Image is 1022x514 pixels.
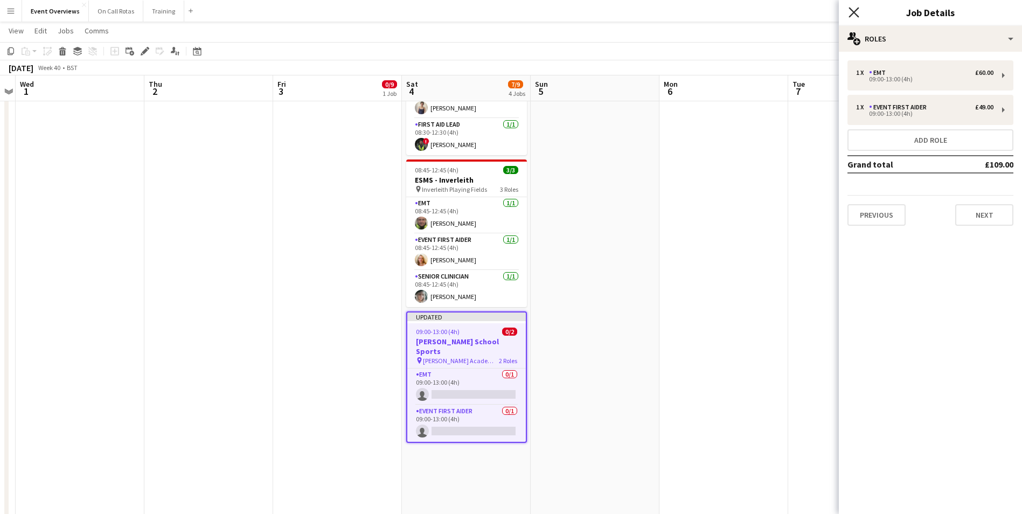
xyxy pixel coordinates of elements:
[856,103,869,111] div: 1 x
[407,369,526,405] app-card-role: EMT0/109:00-13:00 (4h)
[9,26,24,36] span: View
[85,26,109,36] span: Comms
[869,103,931,111] div: Event First Aider
[20,79,34,89] span: Wed
[847,156,949,173] td: Grand total
[30,24,51,38] a: Edit
[9,62,33,73] div: [DATE]
[34,26,47,36] span: Edit
[535,79,548,89] span: Sun
[975,69,993,77] div: £60.00
[276,85,286,98] span: 3
[406,234,527,270] app-card-role: Event First Aider1/108:45-12:45 (4h)[PERSON_NAME]
[955,204,1013,226] button: Next
[499,357,517,365] span: 2 Roles
[949,156,1013,173] td: £109.00
[792,79,805,89] span: Tue
[67,64,78,72] div: BST
[503,166,518,174] span: 3/3
[406,79,418,89] span: Sat
[416,328,460,336] span: 09:00-13:00 (4h)
[415,166,458,174] span: 08:45-12:45 (4h)
[407,337,526,356] h3: [PERSON_NAME] School Sports
[856,69,869,77] div: 1 x
[147,85,162,98] span: 2
[856,111,993,116] div: 09:00-13:00 (4h)
[406,197,527,234] app-card-role: EMT1/108:45-12:45 (4h)[PERSON_NAME]
[53,24,78,38] a: Jobs
[856,77,993,82] div: 09:00-13:00 (4h)
[509,89,525,98] div: 4 Jobs
[423,138,429,144] span: !
[791,85,805,98] span: 7
[422,185,487,193] span: Inverleith Playing Fields
[664,79,678,89] span: Mon
[406,311,527,443] app-job-card: Updated09:00-13:00 (4h)0/2[PERSON_NAME] School Sports [PERSON_NAME] Academy Playing Fields2 Roles...
[149,79,162,89] span: Thu
[4,24,28,38] a: View
[405,85,418,98] span: 4
[502,328,517,336] span: 0/2
[382,80,397,88] span: 0/9
[847,129,1013,151] button: Add role
[383,89,397,98] div: 1 Job
[18,85,34,98] span: 1
[143,1,184,22] button: Training
[533,85,548,98] span: 5
[58,26,74,36] span: Jobs
[839,5,1022,19] h3: Job Details
[662,85,678,98] span: 6
[975,103,993,111] div: £49.00
[36,64,62,72] span: Week 40
[500,185,518,193] span: 3 Roles
[406,119,527,155] app-card-role: First Aid Lead1/108:30-12:30 (4h)![PERSON_NAME]
[407,312,526,321] div: Updated
[847,204,906,226] button: Previous
[839,26,1022,52] div: Roles
[406,159,527,307] app-job-card: 08:45-12:45 (4h)3/3ESMS - Inverleith Inverleith Playing Fields3 RolesEMT1/108:45-12:45 (4h)[PERSO...
[406,270,527,307] app-card-role: Senior Clinician1/108:45-12:45 (4h)[PERSON_NAME]
[277,79,286,89] span: Fri
[22,1,89,22] button: Event Overviews
[407,405,526,442] app-card-role: Event First Aider0/109:00-13:00 (4h)
[89,1,143,22] button: On Call Rotas
[423,357,499,365] span: [PERSON_NAME] Academy Playing Fields
[406,175,527,185] h3: ESMS - Inverleith
[869,69,890,77] div: EMT
[80,24,113,38] a: Comms
[508,80,523,88] span: 7/9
